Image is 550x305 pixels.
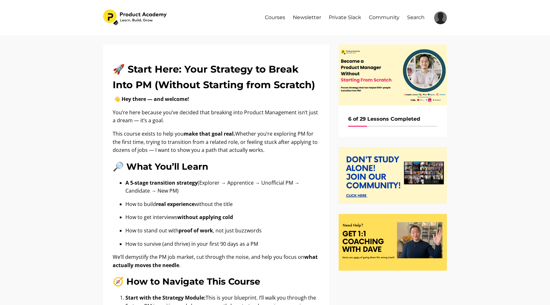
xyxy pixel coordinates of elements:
img: 2e0ab5f-7246-715-d5e-c53e00c1df03_582dc3fb-c1b0-4259-95ab-5487f20d86c3.png [103,10,168,25]
a: Community [369,10,399,25]
a: Private Slack [329,10,361,25]
p: (Explorer → Apprentice → Unofficial PM → Candidate → New PM) [125,179,320,195]
strong: make that goal real. [184,130,235,137]
strong: 🚀 Start Here: Your Strategy to Break Into PM (Without Starting from Scratch) [113,63,315,91]
img: e0efba-ff15-00ed-310-8a514e30df44_Need_coaching_.png [339,214,447,271]
img: e0f88cb-6328-500f-47b1-064bea4662c_11.png [339,45,447,105]
a: Courses [265,10,285,25]
b: Start with the Strategy Module [125,294,204,301]
h6: 6 of 29 Lessons Completed [348,115,437,123]
b: : [204,294,206,301]
a: Newsletter [293,10,321,25]
strong: 👋 Hey there — and welcome! [114,96,189,103]
p: How to get interviews [125,213,320,222]
b: 🔎 What You’ll Learn [113,161,208,172]
p: How to stand out with , not just buzzwords [125,227,320,235]
p: How to build without the title [125,200,320,209]
a: Search [407,10,425,25]
b: without applying cold [177,214,233,221]
b: real experience [156,201,194,208]
b: what actually moves the needle [113,253,318,269]
b: A 5-stage transition strategy [125,179,198,186]
p: We’ll demystify the PM job market, cut through the noise, and help you focus on . [113,253,320,269]
b: 🧭 How to Navigate This Course [113,276,260,287]
p: How to survive (and thrive) in your first 90 days as a PM [125,240,320,248]
img: 8210736-7a3-1cc-e2c4-b7f3be74a07d_join_our_community.png [339,147,447,204]
p: This course exists to help you Whether you’re exploring PM for the first time, trying to transiti... [113,130,320,154]
b: proof of work [179,227,213,234]
p: You’re here because you’ve decided that breaking into Product Management isn’t just a dream — it’... [113,109,320,125]
img: 9876de007ac11d6ec366015d0f002326 [434,11,447,24]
